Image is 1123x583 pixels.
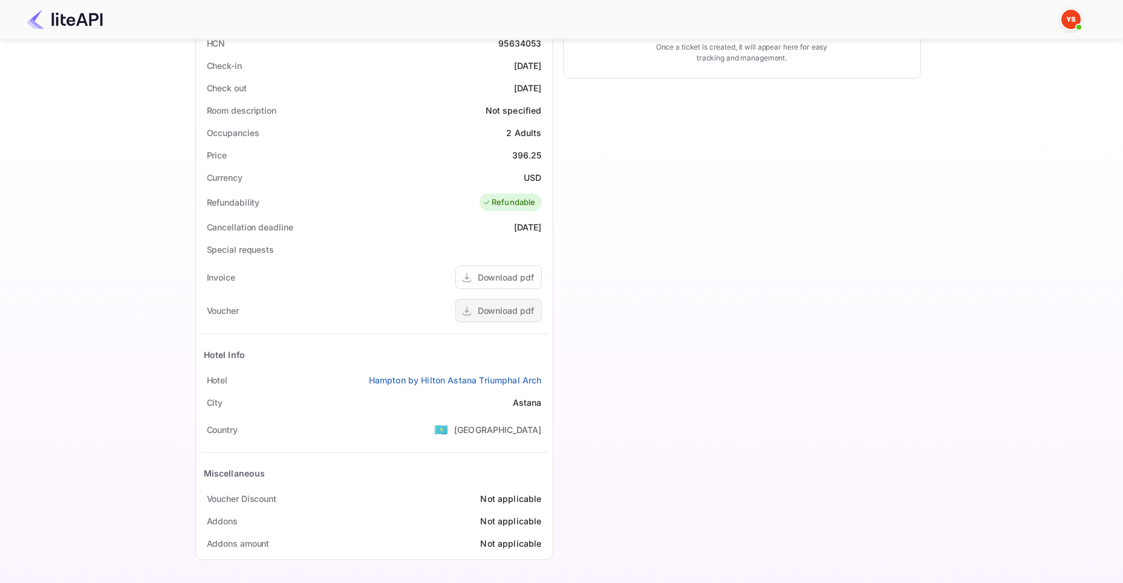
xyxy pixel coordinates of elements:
[207,537,270,550] div: Addons amount
[513,396,542,409] div: Astana
[454,423,542,436] div: [GEOGRAPHIC_DATA]
[207,149,227,161] div: Price
[498,37,541,50] div: 95634053
[207,104,276,117] div: Room description
[207,423,238,436] div: Country
[207,374,228,386] div: Hotel
[524,171,541,184] div: USD
[646,42,838,64] p: Once a ticket is created, it will appear here for easy tracking and management.
[207,304,239,317] div: Voucher
[207,243,274,256] div: Special requests
[207,171,243,184] div: Currency
[207,82,247,94] div: Check out
[207,492,276,505] div: Voucher Discount
[207,515,238,527] div: Addons
[483,197,536,209] div: Refundable
[434,419,448,440] span: United States
[207,196,260,209] div: Refundability
[207,271,235,284] div: Invoice
[480,515,541,527] div: Not applicable
[478,271,534,284] div: Download pdf
[512,149,542,161] div: 396.25
[369,374,542,386] a: Hampton by Hilton Astana Triumphal Arch
[486,104,542,117] div: Not specified
[480,537,541,550] div: Not applicable
[207,37,226,50] div: HCN
[480,492,541,505] div: Not applicable
[204,348,246,361] div: Hotel Info
[514,221,542,233] div: [DATE]
[207,396,223,409] div: City
[506,126,541,139] div: 2 Adults
[514,59,542,72] div: [DATE]
[514,82,542,94] div: [DATE]
[1061,10,1081,29] img: Yandex Support
[207,221,293,233] div: Cancellation deadline
[207,126,259,139] div: Occupancies
[207,59,242,72] div: Check-in
[204,467,265,480] div: Miscellaneous
[27,10,103,29] img: LiteAPI Logo
[478,304,534,317] div: Download pdf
